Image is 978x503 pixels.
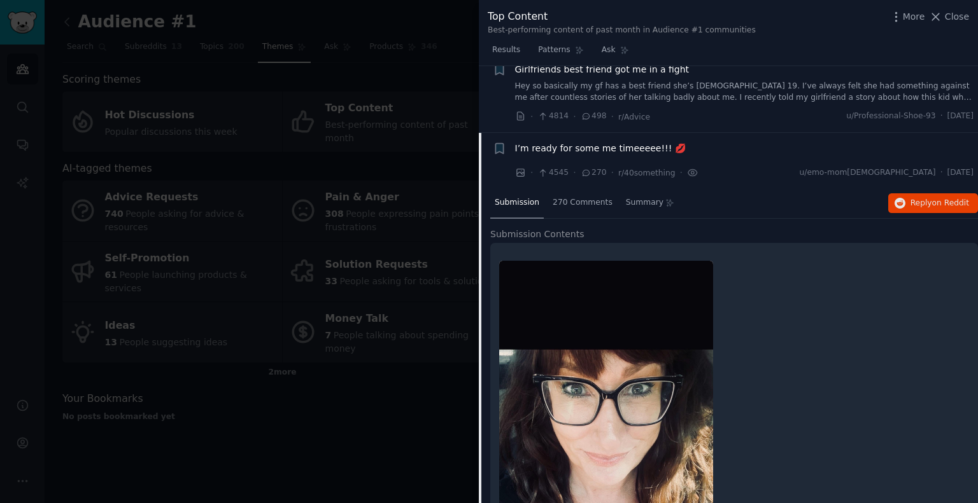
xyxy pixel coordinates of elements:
[947,167,974,179] span: [DATE]
[515,63,690,76] a: Girlfriends best friend got me in a fight
[515,81,974,103] a: Hey so basically my gf has a best friend she’s [DEMOGRAPHIC_DATA] 19. I’ve always felt she had so...
[530,166,533,179] span: ·
[940,167,943,179] span: ·
[611,110,613,123] span: ·
[492,45,520,56] span: Results
[947,111,974,122] span: [DATE]
[597,40,634,66] a: Ask
[573,166,576,179] span: ·
[929,10,969,24] button: Close
[903,10,925,24] span: More
[515,142,686,155] a: I’m ready for some me timeeeee!!! 💋
[618,113,650,121] span: r/Advice
[530,110,533,123] span: ·
[945,10,969,24] span: Close
[888,193,978,214] button: Replyon Reddit
[680,166,683,179] span: ·
[618,169,676,177] span: r/40something
[581,167,607,179] span: 270
[537,111,569,122] span: 4814
[889,10,925,24] button: More
[537,167,569,179] span: 4545
[488,25,756,36] div: Best-performing content of past month in Audience #1 communities
[932,198,969,207] span: on Reddit
[940,111,943,122] span: ·
[495,197,539,209] span: Submission
[573,110,576,123] span: ·
[800,167,936,179] span: u/emo-mom[DEMOGRAPHIC_DATA]
[911,198,969,209] span: Reply
[488,40,525,66] a: Results
[553,197,613,209] span: 270 Comments
[534,40,588,66] a: Patterns
[538,45,570,56] span: Patterns
[846,111,936,122] span: u/Professional-Shoe-93
[488,9,756,25] div: Top Content
[602,45,616,56] span: Ask
[490,228,585,241] span: Submission Contents
[611,166,613,179] span: ·
[581,111,607,122] span: 498
[626,197,663,209] span: Summary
